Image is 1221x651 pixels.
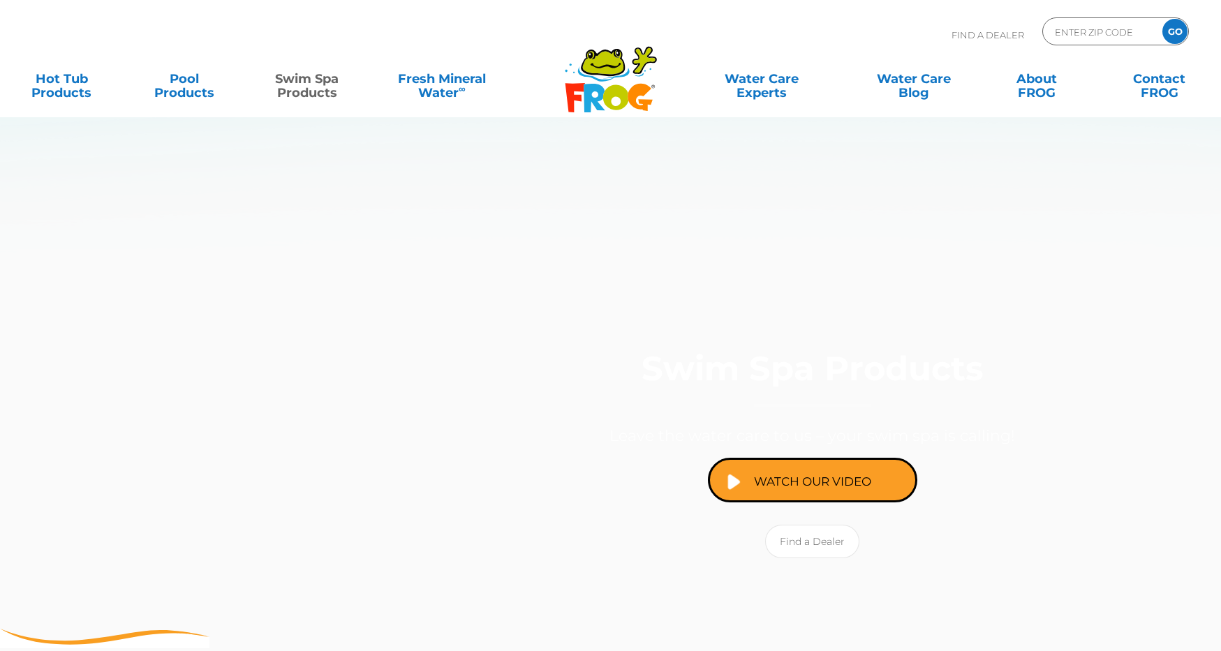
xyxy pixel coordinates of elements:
[952,17,1024,52] p: Find A Dealer
[1162,19,1187,44] input: GO
[260,65,355,93] a: Swim SpaProducts
[406,350,1220,407] h1: Swim Spa Products
[459,83,466,94] sup: ∞
[14,65,110,93] a: Hot TubProducts
[382,65,501,93] a: Fresh MineralWater∞
[557,28,665,113] img: Frog Products Logo
[765,525,859,558] a: Find a Dealer
[683,65,838,93] a: Water CareExperts
[989,65,1084,93] a: AboutFROG
[708,458,917,502] a: Watch Our Video
[866,65,962,93] a: Water CareBlog
[1111,65,1207,93] a: ContactFROG
[137,65,232,93] a: PoolProducts
[406,421,1220,451] p: Leave the water care to us – your swim spa is calling!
